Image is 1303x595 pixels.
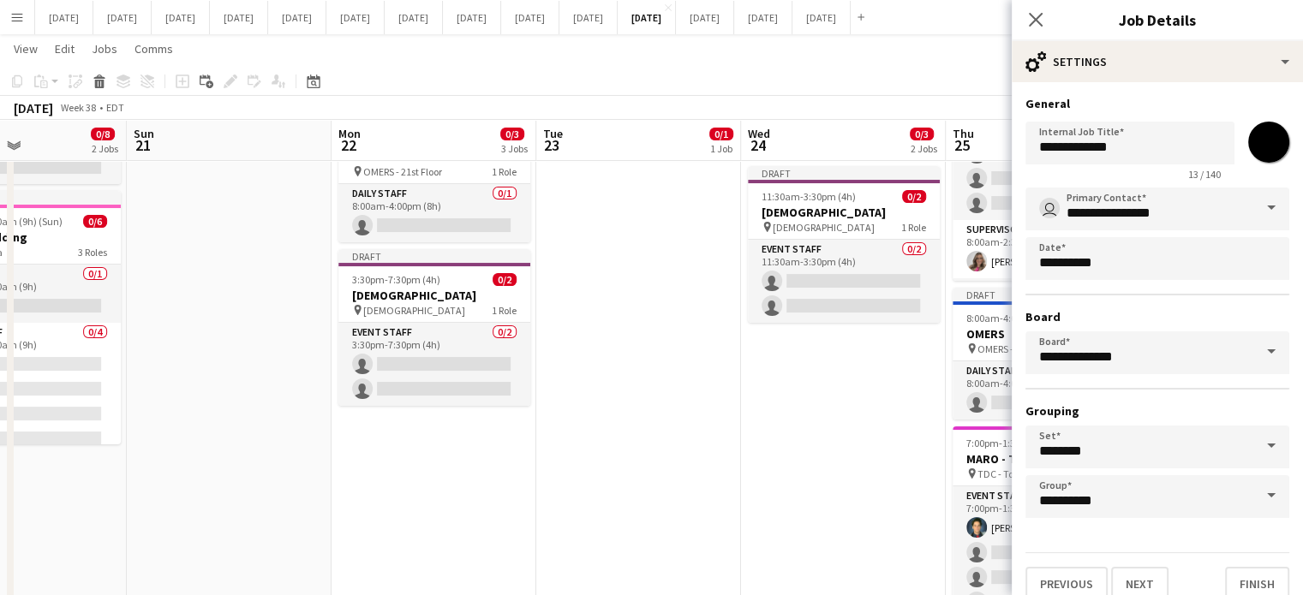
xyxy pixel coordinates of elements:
span: 1 Role [492,165,517,178]
button: [DATE] [792,1,851,34]
span: 11:30am-3:30pm (4h) [762,190,856,203]
span: 7:00pm-1:30am (6h30m) (Fri) [966,437,1095,449]
span: TDC - Torbram [977,467,1041,480]
button: [DATE] [93,1,152,34]
span: 3:30pm-7:30pm (4h) [352,273,440,286]
span: Mon [338,126,361,141]
span: Tue [543,126,563,141]
div: 3 Jobs [501,142,528,155]
a: View [7,38,45,60]
div: Draft [953,288,1145,301]
div: Draft [748,166,940,180]
span: 0/2 [902,190,926,203]
h3: [DEMOGRAPHIC_DATA] [338,288,530,303]
span: 3 Roles [78,246,107,259]
app-card-role: Event Staff0/211:30am-3:30pm (4h) [748,240,940,323]
button: [DATE] [559,1,618,34]
button: [DATE] [152,1,210,34]
app-job-card: Draft8:00am-4:00pm (8h)0/1OMERS OMERS - 21st Floor1 RoleDaily Staff0/18:00am-4:00pm (8h) [953,288,1145,419]
div: Draft [338,249,530,263]
span: 8:00am-4:00pm (8h) [966,312,1055,324]
h3: Job Details [1012,9,1303,31]
h3: MARO - TJX [953,451,1145,467]
h3: Grouping [1025,403,1289,419]
span: 0/8 [91,128,115,140]
button: [DATE] [268,1,326,34]
h3: [DEMOGRAPHIC_DATA] [748,205,940,220]
button: [DATE] [734,1,792,34]
span: View [14,41,38,57]
span: Edit [55,41,75,57]
span: 1 Role [901,221,926,234]
span: 0/6 [83,215,107,228]
div: 1 Job [710,142,732,155]
span: OMERS - 21st Floor [363,165,442,178]
h3: General [1025,96,1289,111]
div: [DATE] [14,99,53,116]
span: [DEMOGRAPHIC_DATA] [363,304,465,317]
span: 0/3 [910,128,934,140]
a: Jobs [85,38,124,60]
span: 1 Role [492,304,517,317]
span: Thu [953,126,974,141]
span: 23 [541,135,563,155]
div: Settings [1012,41,1303,82]
span: Sun [134,126,154,141]
span: 0/1 [709,128,733,140]
button: [DATE] [618,1,676,34]
a: Edit [48,38,81,60]
button: [DATE] [210,1,268,34]
app-card-role: Daily Staff0/18:00am-4:00pm (8h) [338,184,530,242]
span: Jobs [92,41,117,57]
button: [DATE] [443,1,501,34]
span: 21 [131,135,154,155]
app-job-card: Draft8:00am-4:00pm (8h)0/1OMERS OMERS - 21st Floor1 RoleDaily Staff0/18:00am-4:00pm (8h) [338,110,530,242]
app-card-role: Supervisor1/18:00am-2:30pm (6h30m)[PERSON_NAME] [953,220,1145,278]
span: 0/3 [500,128,524,140]
button: [DATE] [676,1,734,34]
span: Week 38 [57,101,99,114]
div: 2 Jobs [92,142,118,155]
h3: OMERS [953,326,1145,342]
span: 0/2 [493,273,517,286]
button: [DATE] [385,1,443,34]
app-job-card: Draft3:30pm-7:30pm (4h)0/2[DEMOGRAPHIC_DATA] [DEMOGRAPHIC_DATA]1 RoleEvent Staff0/23:30pm-7:30pm ... [338,249,530,406]
span: Comms [134,41,173,57]
span: [DEMOGRAPHIC_DATA] [773,221,875,234]
app-job-card: Draft11:30am-3:30pm (4h)0/2[DEMOGRAPHIC_DATA] [DEMOGRAPHIC_DATA]1 RoleEvent Staff0/211:30am-3:30p... [748,166,940,323]
span: OMERS - 21st Floor [977,342,1056,355]
button: [DATE] [326,1,385,34]
span: Wed [748,126,770,141]
button: [DATE] [501,1,559,34]
span: 24 [745,135,770,155]
a: Comms [128,38,180,60]
span: 25 [950,135,974,155]
div: 2 Jobs [911,142,937,155]
div: EDT [106,101,124,114]
app-card-role: Event Staff0/23:30pm-7:30pm (4h) [338,323,530,406]
h3: Board [1025,309,1289,324]
app-card-role: Daily Staff0/18:00am-4:00pm (8h) [953,361,1145,419]
button: [DATE] [35,1,93,34]
span: 13 / 140 [1174,168,1234,181]
span: 22 [336,135,361,155]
